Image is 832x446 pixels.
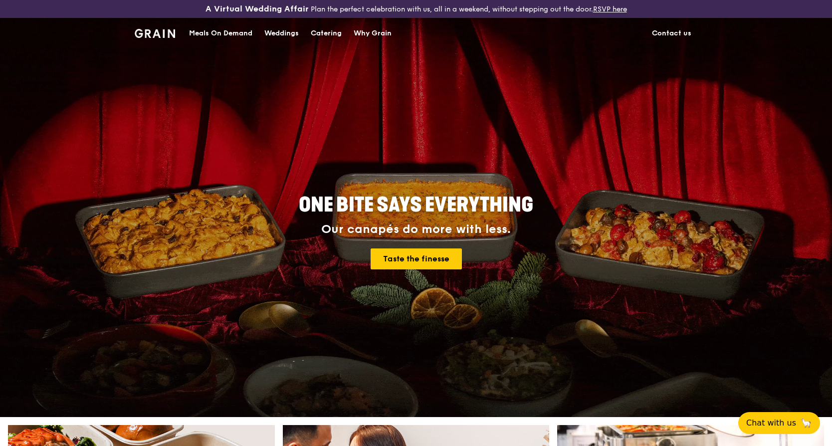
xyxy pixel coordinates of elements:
[371,248,462,269] a: Taste the finesse
[311,18,342,48] div: Catering
[646,18,697,48] a: Contact us
[299,193,533,217] span: ONE BITE SAYS EVERYTHING
[348,18,398,48] a: Why Grain
[593,5,627,13] a: RSVP here
[135,29,175,38] img: Grain
[258,18,305,48] a: Weddings
[305,18,348,48] a: Catering
[354,18,392,48] div: Why Grain
[236,223,596,236] div: Our canapés do more with less.
[206,4,309,14] h3: A Virtual Wedding Affair
[189,18,252,48] div: Meals On Demand
[746,417,796,429] span: Chat with us
[800,417,812,429] span: 🦙
[738,412,820,434] button: Chat with us🦙
[135,17,175,47] a: GrainGrain
[139,4,693,14] div: Plan the perfect celebration with us, all in a weekend, without stepping out the door.
[264,18,299,48] div: Weddings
